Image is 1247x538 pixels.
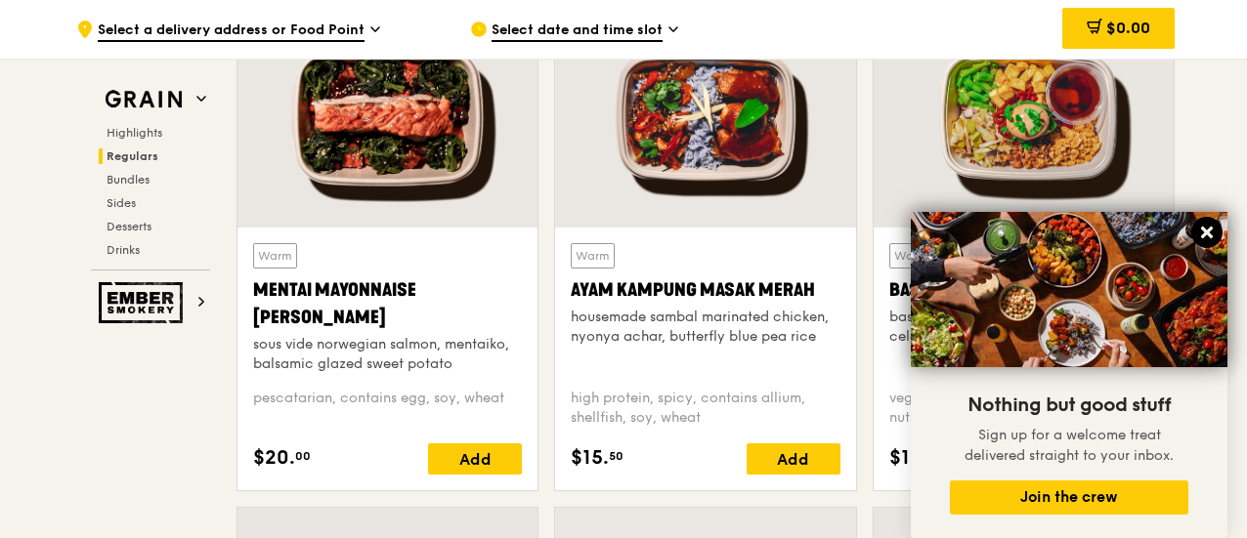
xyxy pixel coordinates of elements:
[295,448,311,464] span: 00
[492,21,663,42] span: Select date and time slot
[571,243,615,269] div: Warm
[253,389,522,428] div: pescatarian, contains egg, soy, wheat
[747,443,840,475] div: Add
[107,220,151,233] span: Desserts
[1106,19,1150,37] span: $0.00
[99,282,189,323] img: Ember Smokery web logo
[889,389,1158,428] div: vegetarian, contains allium, barley, egg, nuts, soy, wheat
[1191,217,1223,248] button: Close
[571,308,839,347] div: housemade sambal marinated chicken, nyonya achar, butterfly blue pea rice
[889,443,928,473] span: $14.
[107,196,136,210] span: Sides
[98,21,365,42] span: Select a delivery address or Food Point
[253,335,522,374] div: sous vide norwegian salmon, mentaiko, balsamic glazed sweet potato
[107,126,162,140] span: Highlights
[571,276,839,304] div: Ayam Kampung Masak Merah
[967,393,1171,417] span: Nothing but good stuff
[889,243,933,269] div: Warm
[911,212,1227,367] img: DSC07876-Edit02-Large.jpeg
[99,82,189,117] img: Grain web logo
[107,173,150,186] span: Bundles
[950,480,1188,515] button: Join the crew
[253,243,297,269] div: Warm
[889,308,1158,347] div: basil scented multigrain rice, braised celery mushroom cabbage, hanjuku egg
[571,389,839,428] div: high protein, spicy, contains allium, shellfish, soy, wheat
[609,448,623,464] span: 50
[571,443,609,473] span: $15.
[107,243,140,257] span: Drinks
[889,276,1158,304] div: Basil Thunder Tea Rice
[428,443,522,475] div: Add
[253,443,295,473] span: $20.
[965,427,1174,464] span: Sign up for a welcome treat delivered straight to your inbox.
[107,149,158,163] span: Regulars
[253,276,522,331] div: Mentai Mayonnaise [PERSON_NAME]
